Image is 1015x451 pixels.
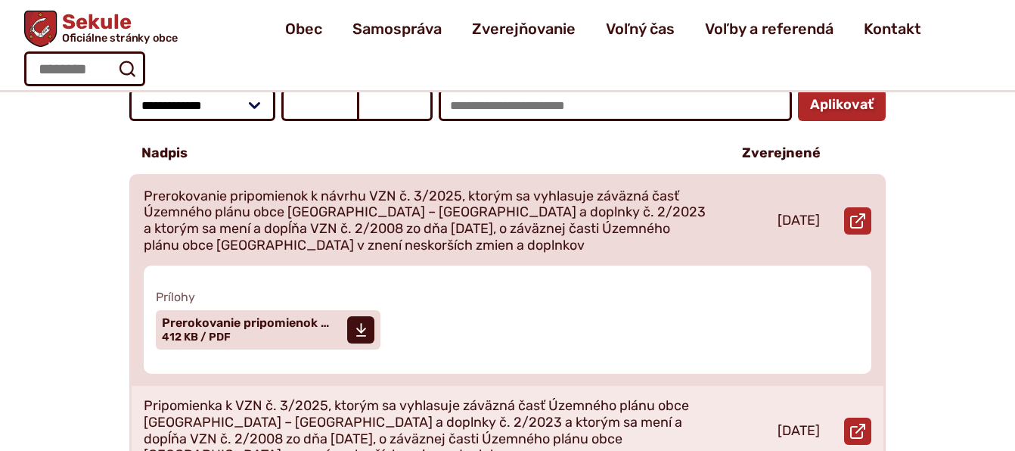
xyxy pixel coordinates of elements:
[144,188,706,253] p: Prerokovanie pripomienok k návrhu VZN č. 3/2025, ktorým sa vyhlasuje záväzná časť Územného plánu ...
[439,89,792,121] input: Hľadať v dokumentoch
[357,89,433,121] input: Dátum do
[156,310,380,350] a: Prerokovanie pripomienok … 412 KB / PDF
[156,290,859,304] span: Prílohy
[778,213,820,229] p: [DATE]
[281,89,357,121] input: Dátum od
[285,8,322,50] a: Obec
[472,8,576,50] a: Zverejňovanie
[162,331,231,344] span: 412 KB / PDF
[778,423,820,440] p: [DATE]
[798,89,886,121] button: Aplikovať
[162,317,329,329] span: Prerokovanie pripomienok …
[705,8,833,50] a: Voľby a referendá
[864,8,921,50] a: Kontakt
[24,11,57,47] img: Prejsť na domovskú stránku
[57,12,178,44] span: Sekule
[24,11,178,47] a: Logo Sekule, prejsť na domovskú stránku.
[129,89,275,121] select: Zoradiť dokumenty
[742,145,821,162] p: Zverejnené
[62,33,178,43] span: Oficiálne stránky obce
[606,8,675,50] a: Voľný čas
[141,145,188,162] p: Nadpis
[352,8,442,50] a: Samospráva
